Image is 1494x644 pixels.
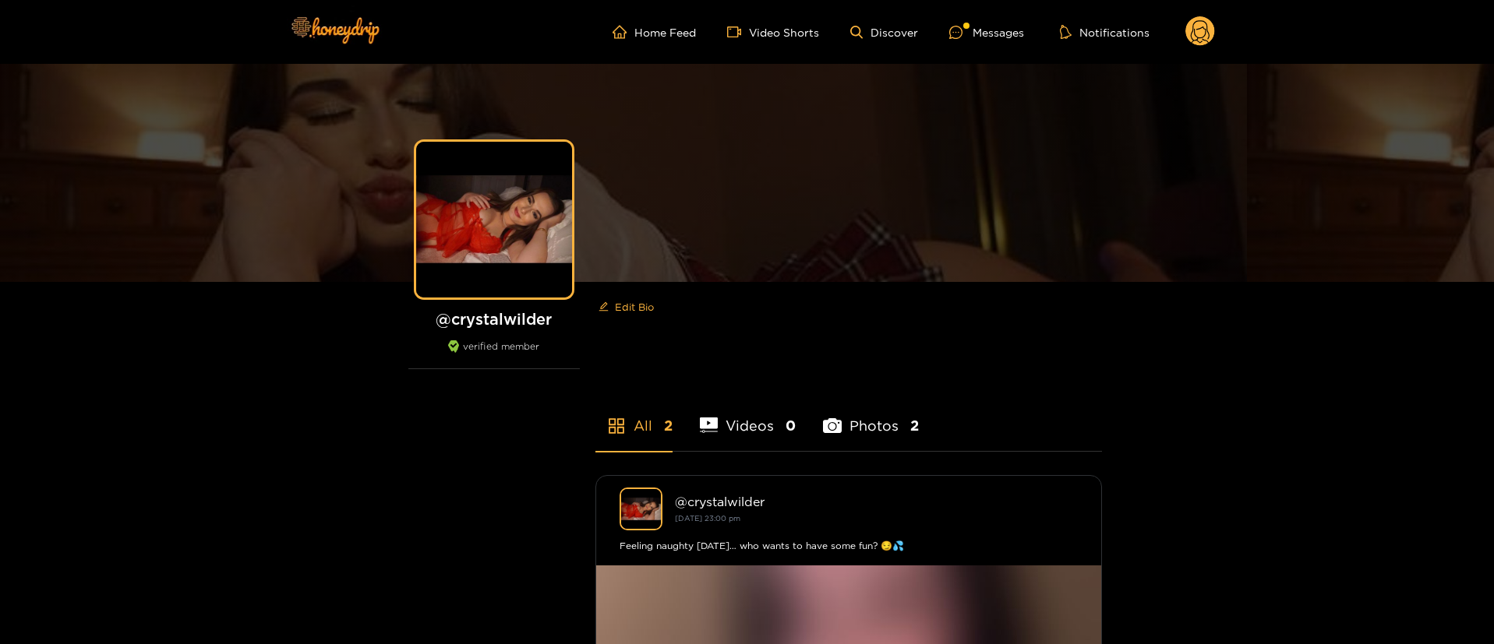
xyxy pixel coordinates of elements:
span: 2 [664,416,673,435]
img: crystalwilder [620,487,662,530]
a: Video Shorts [727,25,819,39]
span: 2 [910,416,919,435]
span: home [613,25,634,39]
a: Discover [850,26,918,39]
span: edit [599,301,609,313]
span: appstore [607,417,626,435]
div: Messages [949,23,1024,41]
div: Feeling naughty [DATE]… who wants to have some fun? 😏💦 [620,538,1078,554]
div: @ crystalwilder [675,494,1078,509]
button: editEdit Bio [595,294,657,319]
small: [DATE] 23:00 pm [675,514,740,523]
li: All [595,381,673,451]
span: Edit Bio [615,299,654,315]
span: video-camera [727,25,749,39]
li: Photos [823,381,919,451]
button: Notifications [1055,24,1154,40]
li: Videos [700,381,796,451]
h1: @ crystalwilder [408,309,580,329]
div: verified member [408,340,580,369]
a: Home Feed [613,25,696,39]
span: 0 [786,416,796,435]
